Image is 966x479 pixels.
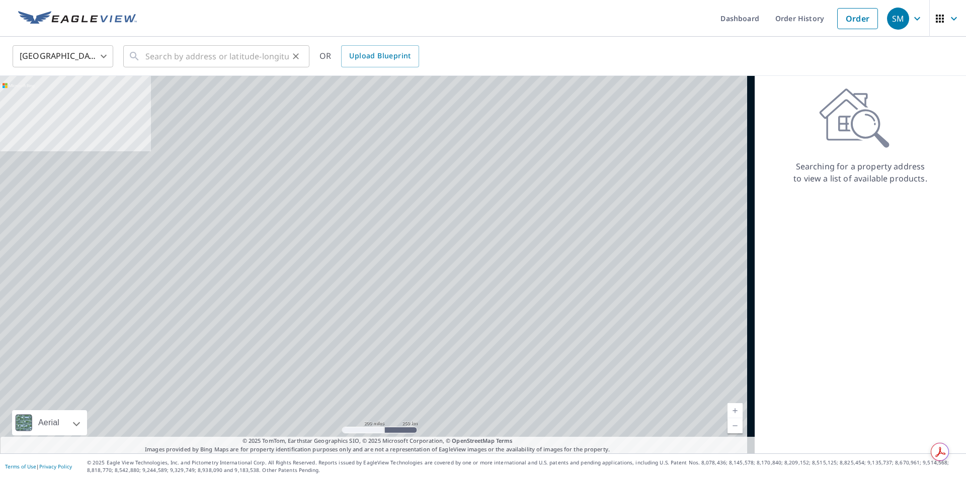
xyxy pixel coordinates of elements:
[496,437,513,444] a: Terms
[728,418,743,433] a: Current Level 5, Zoom Out
[319,45,419,67] div: OR
[5,463,72,469] p: |
[39,463,72,470] a: Privacy Policy
[452,437,494,444] a: OpenStreetMap
[87,459,961,474] p: © 2025 Eagle View Technologies, Inc. and Pictometry International Corp. All Rights Reserved. Repo...
[837,8,878,29] a: Order
[13,42,113,70] div: [GEOGRAPHIC_DATA]
[793,160,928,184] p: Searching for a property address to view a list of available products.
[12,410,87,435] div: Aerial
[289,49,303,63] button: Clear
[887,8,909,30] div: SM
[341,45,419,67] a: Upload Blueprint
[18,11,137,26] img: EV Logo
[349,50,411,62] span: Upload Blueprint
[243,437,513,445] span: © 2025 TomTom, Earthstar Geographics SIO, © 2025 Microsoft Corporation, ©
[145,42,289,70] input: Search by address or latitude-longitude
[728,403,743,418] a: Current Level 5, Zoom In
[5,463,36,470] a: Terms of Use
[35,410,62,435] div: Aerial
